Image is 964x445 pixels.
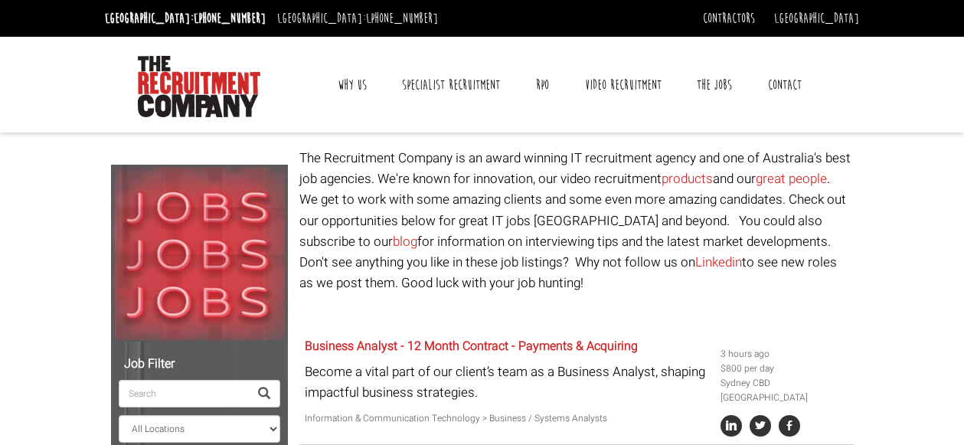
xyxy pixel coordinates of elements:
[393,232,417,251] a: blog
[721,362,848,376] li: $800 per day
[524,66,560,104] a: RPO
[695,253,742,272] a: Linkedin
[111,165,288,342] img: Jobs, Jobs, Jobs
[366,10,438,27] a: [PHONE_NUMBER]
[305,337,638,355] a: Business Analyst - 12 Month Contract - Payments & Acquiring
[756,66,813,104] a: Contact
[305,411,709,426] p: Information & Communication Technology > Business / Systems Analysts
[391,66,511,104] a: Specialist Recruitment
[721,347,848,362] li: 3 hours ago
[119,380,249,407] input: Search
[299,148,854,293] p: The Recruitment Company is an award winning IT recruitment agency and one of Australia's best job...
[101,6,270,31] li: [GEOGRAPHIC_DATA]:
[119,358,280,371] h5: Job Filter
[273,6,442,31] li: [GEOGRAPHIC_DATA]:
[685,66,743,104] a: The Jobs
[194,10,266,27] a: [PHONE_NUMBER]
[573,66,673,104] a: Video Recruitment
[756,169,827,188] a: great people
[703,10,755,27] a: Contractors
[326,66,378,104] a: Why Us
[721,376,848,405] li: Sydney CBD [GEOGRAPHIC_DATA]
[662,169,713,188] a: products
[138,56,260,117] img: The Recruitment Company
[305,362,709,403] p: Become a vital part of our client’s team as a Business Analyst, shaping impactful business strate...
[774,10,859,27] a: [GEOGRAPHIC_DATA]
